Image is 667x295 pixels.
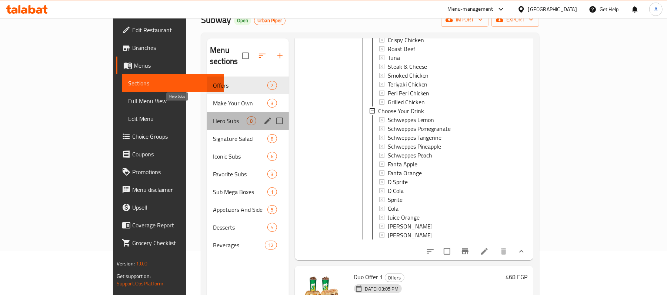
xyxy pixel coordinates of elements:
a: Grocery Checklist [116,234,224,252]
div: Desserts5 [207,218,289,236]
span: Beverages [213,241,265,250]
a: Menus [116,57,224,74]
button: import [441,13,488,27]
span: Grilled Chicken [388,98,425,106]
span: Iconic Subs [213,152,267,161]
div: items [267,134,277,143]
span: Schweppes Lemon [388,115,434,124]
span: Get support on: [117,271,151,281]
span: Menus [134,61,219,70]
div: items [265,241,277,250]
a: Promotions [116,163,224,181]
div: items [267,99,277,108]
span: Steak & Cheese [388,62,427,71]
a: Menu disclaimer [116,181,224,199]
span: Schweppes Pineapple [388,142,441,151]
span: 5 [268,206,276,213]
span: export [497,15,533,24]
div: Iconic Subs6 [207,147,289,165]
span: Crispy Chicken [388,35,424,44]
span: Full Menu View [128,96,219,105]
span: Cola [388,204,398,213]
button: export [491,13,539,27]
div: [GEOGRAPHIC_DATA] [528,5,577,13]
span: 3 [268,171,276,178]
a: Full Menu View [122,92,224,110]
div: items [267,223,277,232]
span: Fanta Orange [388,169,422,177]
span: Choose Your Drink [378,106,424,115]
div: Appetizers And Side5 [207,201,289,218]
a: Coupons [116,145,224,163]
span: Fanta Apple [388,160,417,169]
span: Choice Groups [132,132,219,141]
div: items [267,170,277,179]
div: items [267,205,277,214]
span: D Sprite [388,177,408,186]
span: Sprite [388,195,403,204]
h6: 468 EGP [506,272,527,282]
div: items [267,81,277,90]
div: Signature Salad8 [207,130,289,147]
span: Menu disclaimer [132,185,219,194]
a: Coverage Report [116,216,224,234]
span: Open [234,17,251,24]
span: Duo Offer 1 [354,271,383,282]
div: items [247,116,256,125]
a: Upsell [116,199,224,216]
span: Hero Subs [213,116,247,125]
span: Schweppes Pomegranate [388,124,451,133]
span: Offers [385,274,404,282]
span: Peri Peri Chicken [388,89,430,98]
a: Support.OpsPlatform [117,279,164,288]
span: Appetizers And Side [213,205,267,214]
span: Branches [132,43,219,52]
div: Menu-management [448,5,493,14]
span: Favorite Subs [213,170,267,179]
span: Schweppes Tangerine [388,133,442,142]
div: Offers2 [207,77,289,94]
div: Make Your Own3 [207,94,289,112]
span: [PERSON_NAME] [388,231,433,240]
span: Signature Salad [213,134,267,143]
div: Sub Mega Boxes1 [207,183,289,201]
span: 5 [268,224,276,231]
a: Edit Restaurant [116,21,224,39]
div: Beverages12 [207,236,289,254]
span: Edit Menu [128,114,219,123]
button: Branch-specific-item [456,243,474,260]
span: Tuna [388,53,400,62]
span: Schweppes Peach [388,151,433,160]
button: delete [495,243,513,260]
div: Hero Subs8edit [207,112,289,130]
a: Sections [122,74,224,92]
span: Grocery Checklist [132,238,219,247]
span: [PERSON_NAME] [388,222,433,231]
span: Roast Beef [388,44,415,53]
span: 12 [265,242,276,249]
span: Juice Orange [388,213,420,222]
nav: Menu sections [207,74,289,257]
span: Teriyaki Chicken [388,80,428,89]
span: Make Your Own [213,99,267,108]
span: Urban Piper [254,17,285,24]
a: Choice Groups [116,128,224,145]
span: Upsell [132,203,219,212]
span: 3 [268,100,276,107]
span: Offers [213,81,267,90]
span: Coupons [132,150,219,159]
span: [DATE] 03:05 PM [361,285,402,292]
span: 6 [268,153,276,160]
span: 8 [247,118,256,125]
span: Version: [117,259,135,268]
span: D Cola [388,186,404,195]
span: Sub Mega Boxes [213,187,267,196]
span: Desserts [213,223,267,232]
